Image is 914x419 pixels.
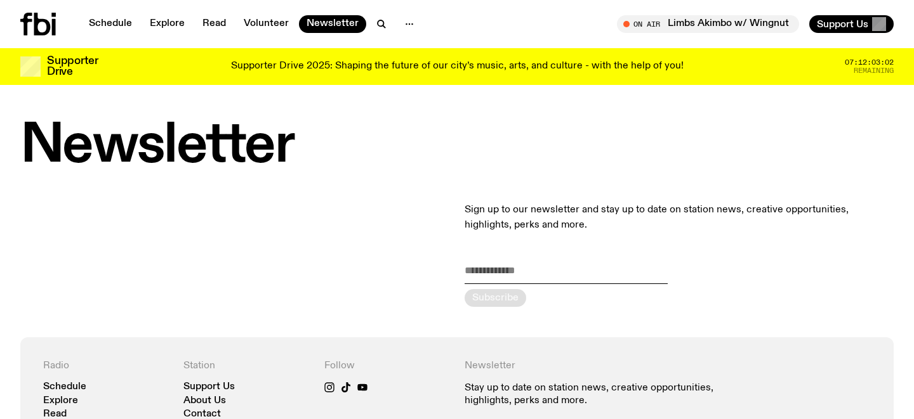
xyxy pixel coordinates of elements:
a: Explore [43,396,78,406]
a: Newsletter [299,15,366,33]
a: Read [43,409,67,419]
a: Read [195,15,234,33]
a: Schedule [43,382,86,392]
h4: Follow [324,360,449,372]
span: 07:12:03:02 [845,59,894,66]
a: Schedule [81,15,140,33]
a: Support Us [183,382,235,392]
h4: Station [183,360,308,372]
a: Contact [183,409,221,419]
h3: Supporter Drive [47,56,98,77]
h4: Radio [43,360,168,372]
button: On AirLimbs Akimbo w/ Wingnut [617,15,799,33]
button: Support Us [809,15,894,33]
a: Volunteer [236,15,296,33]
a: Explore [142,15,192,33]
h4: Newsletter [465,360,731,372]
p: Supporter Drive 2025: Shaping the future of our city’s music, arts, and culture - with the help o... [231,61,684,72]
a: About Us [183,396,226,406]
p: Stay up to date on station news, creative opportunities, highlights, perks and more. [465,382,731,406]
button: Subscribe [465,289,526,307]
p: Sign up to our newsletter and stay up to date on station news, creative opportunities, highlights... [465,202,894,233]
h1: Newsletter [20,120,894,172]
span: Support Us [817,18,868,30]
span: Remaining [854,67,894,74]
